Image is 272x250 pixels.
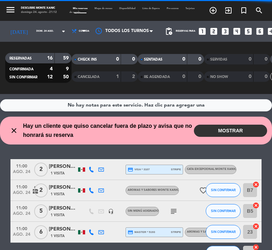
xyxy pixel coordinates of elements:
strong: 0 [132,57,136,62]
i: credit_card [128,167,133,172]
span: Aromas y Sabores Monte Xanic [187,231,238,233]
span: NO SHOW [210,75,228,79]
strong: 59 [63,56,70,61]
strong: 0 [249,57,251,62]
span: stripe [171,230,181,234]
i: [DATE] [5,25,33,38]
button: SIN CONFIRMAR [206,225,241,239]
span: Aromas y Sabores Monte Xanic [128,189,179,192]
span: WALK IN [221,5,236,16]
span: 1 Visita [51,171,65,176]
span: ago. 24 [13,211,30,219]
span: Hay un cliente que quiso cancelar fuera de plazo y avisa que no honrará su reserva [23,122,194,140]
i: search [255,6,263,15]
span: 2 [34,163,48,177]
span: Mapa de mesas [91,7,116,10]
span: 1 Visita [51,233,65,239]
span: 1 Visita [51,212,65,218]
span: ago. 24 [13,170,30,178]
div: No hay notas para este servicio. Haz clic para agregar una [68,101,205,109]
span: Mis reservas [69,7,91,10]
span: 1 Visita [51,192,65,197]
button: MOSTRAR [194,125,267,137]
span: SERVIDAS [210,58,227,61]
i: add_circle_outline [209,6,217,15]
span: 11:00 [13,162,30,170]
span: 11:00 [13,182,30,190]
strong: 50 [63,75,70,79]
span: Disponibilidad [116,7,139,10]
span: SENTADAS [144,58,163,61]
i: menu [5,5,16,15]
span: Comida [79,30,89,33]
span: Lista de Espera [139,7,163,10]
span: Reservas para [176,30,195,33]
strong: 0 [198,57,203,62]
button: SIN CONFIRMAR [206,183,241,197]
i: looks_6 [255,27,264,36]
i: looks_one [198,27,207,36]
i: cancel [252,181,259,188]
span: SIN CONFIRMAR [9,76,37,79]
div: [PERSON_NAME] [49,183,77,192]
span: 6 [34,225,48,239]
i: cancel [252,223,259,230]
span: master * 5193 [128,229,155,235]
div: [PERSON_NAME] [49,163,77,171]
span: SIN CONFIRMAR [211,188,236,192]
i: exit_to_app [224,6,233,15]
i: headset_mic [108,209,114,214]
strong: 0 [265,57,269,62]
span: 11:00 [13,224,30,232]
strong: 1 [116,74,119,79]
strong: 2 [132,74,136,79]
strong: 0 [182,57,185,62]
strong: 12 [47,75,53,79]
div: [PERSON_NAME] [49,204,77,212]
span: CHECK INS [78,58,97,61]
div: [PERSON_NAME] [49,225,77,233]
strong: 16 [47,56,53,61]
span: CANCELADA [78,75,99,79]
span: Cata Excepcional Monte Xanic [187,168,236,171]
span: ago. 24 [13,190,30,198]
strong: 0 [116,57,119,62]
i: arrow_drop_down [59,27,68,36]
strong: 0 [249,74,251,79]
span: Pre-acceso [163,7,182,10]
span: RESERVAR MESA [205,5,221,16]
span: RE AGENDADA [144,75,170,79]
i: favorite_border [199,186,207,195]
span: pending_actions [165,27,173,36]
i: looks_3 [221,27,230,36]
span: visa * 3107 [128,167,150,172]
span: 11:00 [13,203,30,211]
i: looks_two [209,27,218,36]
span: SIN CONFIRMAR [211,209,236,213]
strong: 4 [50,67,53,71]
div: Descubre Monte Xanic [21,6,57,10]
div: domingo 24. agosto - 21:12 [21,10,57,15]
button: menu [5,5,16,16]
i: subject [169,207,178,216]
i: looks_5 [244,27,253,36]
i: looks_4 [232,27,241,36]
span: 5 [34,204,48,218]
span: ago. 24 [13,232,30,240]
strong: 0 [198,74,203,79]
i: turned_in_not [240,6,248,15]
strong: 9 [66,67,70,71]
span: RESERVADAS [9,57,32,60]
i: credit_card [128,229,133,235]
span: stripe [171,167,181,172]
span: Sin menú asignado [128,210,159,212]
i: cancel [252,202,259,209]
span: CONFIRMADA [9,68,33,71]
button: SIN CONFIRMAR [206,204,241,218]
strong: 0 [265,74,269,79]
strong: 0 [182,74,185,79]
span: Reserva especial [236,5,251,16]
span: SIN CONFIRMAR [211,230,236,234]
i: close [10,126,18,135]
span: 2 [34,183,48,197]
